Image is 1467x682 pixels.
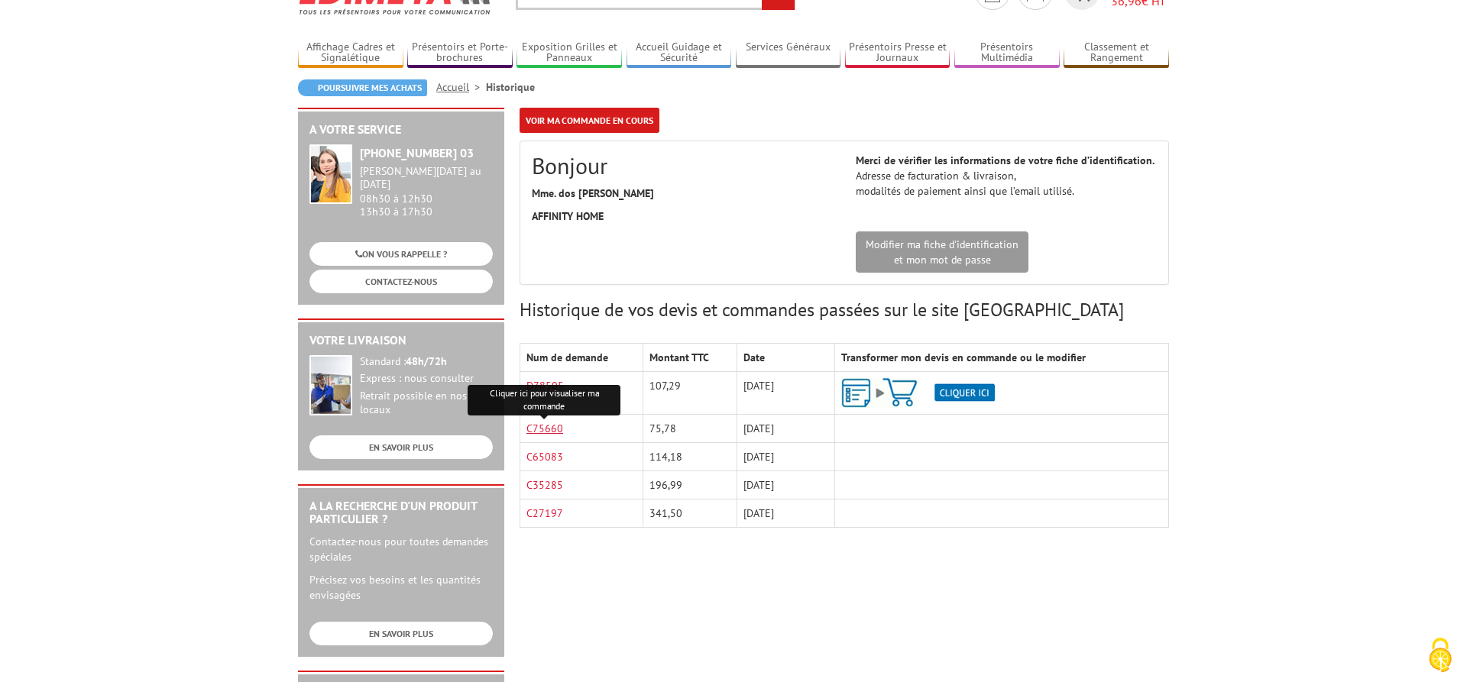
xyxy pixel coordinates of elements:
h2: A votre service [309,123,493,137]
td: 107,29 [643,372,737,415]
a: C65083 [526,450,563,464]
td: 114,18 [643,443,737,471]
td: [DATE] [737,372,834,415]
img: widget-livraison.jpg [309,355,352,415]
h2: A la recherche d'un produit particulier ? [309,499,493,526]
td: 341,50 [643,499,737,528]
th: Transformer mon devis en commande ou le modifier [834,344,1168,372]
a: Affichage Cadres et Signalétique [298,40,403,66]
a: ON VOUS RAPPELLE ? [309,242,493,266]
a: Présentoirs et Porte-brochures [407,40,513,66]
strong: [PHONE_NUMBER] 03 [360,145,474,160]
a: Exposition Grilles et Panneaux [517,40,622,66]
td: 75,78 [643,415,737,443]
a: C35285 [526,478,563,492]
td: [DATE] [737,443,834,471]
a: Poursuivre mes achats [298,79,427,96]
a: Accueil Guidage et Sécurité [627,40,732,66]
img: Cookies (fenêtre modale) [1421,636,1459,674]
h3: Historique de vos devis et commandes passées sur le site [GEOGRAPHIC_DATA] [520,300,1169,320]
th: Date [737,344,834,372]
p: Précisez vos besoins et les quantités envisagées [309,572,493,603]
td: [DATE] [737,471,834,499]
img: widget-service.jpg [309,144,352,204]
a: D78505 [526,379,564,393]
div: Retrait possible en nos locaux [360,389,493,417]
a: Modifier ma fiche d'identificationet mon mot de passe [856,231,1028,273]
strong: 48h/72h [406,354,447,368]
a: CONTACTEZ-NOUS [309,270,493,293]
a: Classement et Rangement [1064,40,1169,66]
h2: Bonjour [532,153,833,178]
td: [DATE] [737,415,834,443]
a: Voir ma commande en cours [520,108,659,133]
div: Standard : [360,355,493,369]
div: [PERSON_NAME][DATE] au [DATE] [360,165,493,191]
div: 08h30 à 12h30 13h30 à 17h30 [360,165,493,218]
a: EN SAVOIR PLUS [309,622,493,645]
strong: Mme. dos [PERSON_NAME] [532,186,654,200]
a: Accueil [436,80,486,94]
p: Adresse de facturation & livraison, modalités de paiement ainsi que l’email utilisé. [856,153,1157,199]
th: Montant TTC [643,344,737,372]
a: C27197 [526,506,563,520]
a: C75660 [526,422,563,435]
strong: AFFINITY HOME [532,209,604,223]
h2: Votre livraison [309,334,493,347]
a: Présentoirs Multimédia [954,40,1060,66]
a: Présentoirs Presse et Journaux [845,40,950,66]
li: Historique [486,79,535,95]
a: Services Généraux [736,40,841,66]
td: 196,99 [643,471,737,499]
img: ajout-vers-panier.png [841,378,995,408]
th: Num de demande [520,344,643,372]
a: EN SAVOIR PLUS [309,435,493,459]
td: [DATE] [737,499,834,528]
button: Cookies (fenêtre modale) [1414,630,1467,682]
strong: Merci de vérifier les informations de votre fiche d’identification. [856,154,1154,167]
div: Express : nous consulter [360,372,493,386]
p: Contactez-nous pour toutes demandes spéciales [309,534,493,564]
div: Cliquer ici pour visualiser ma commande [468,385,620,415]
